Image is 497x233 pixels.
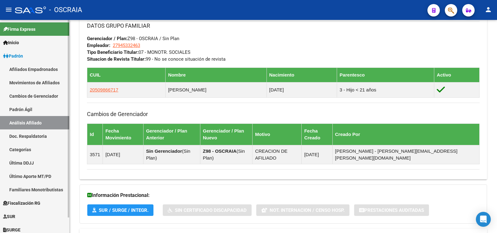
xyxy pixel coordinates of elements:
td: [DATE] [267,82,337,97]
th: Nacimiento [267,68,337,82]
th: Activo [434,68,480,82]
div: Open Intercom Messenger [476,212,491,227]
th: Parentesco [337,68,434,82]
td: [DATE] [103,145,144,164]
td: [PERSON_NAME] - [PERSON_NAME][EMAIL_ADDRESS][PERSON_NAME][DOMAIN_NAME] [332,145,479,164]
th: Id [87,123,103,145]
td: [DATE] [302,145,332,164]
button: Not. Internacion / Censo Hosp. [256,204,349,216]
span: Sin Plan [146,148,190,161]
th: CUIL [87,68,166,82]
span: Padrón [3,53,23,59]
span: Fiscalización RG [3,200,40,207]
h3: Cambios de Gerenciador [87,110,480,119]
strong: Sin Gerenciador [146,148,182,154]
strong: Gerenciador / Plan: [87,36,127,41]
span: Inicio [3,39,19,46]
mat-icon: menu [5,6,12,13]
span: SUR [3,213,15,220]
strong: Situacion de Revista Titular: [87,56,146,62]
span: 20509866717 [90,87,118,92]
td: 3 - Hijo < 21 años [337,82,434,97]
td: ( ) [200,145,253,164]
td: [PERSON_NAME] [166,82,267,97]
h3: DATOS GRUPO FAMILIAR [87,21,480,30]
th: Fecha Creado [302,123,332,145]
th: Motivo [253,123,302,145]
th: Nombre [166,68,267,82]
th: Gerenciador / Plan Nuevo [200,123,253,145]
strong: Empleador: [87,43,110,48]
th: Creado Por [332,123,479,145]
mat-icon: person [485,6,492,13]
td: ( ) [144,145,200,164]
td: 3571 [87,145,103,164]
span: 07 - MONOTR. SOCIALES [87,49,190,55]
th: Gerenciador / Plan Anterior [144,123,200,145]
span: Sin Plan [203,148,245,161]
span: 27945332463 [113,43,140,48]
span: - OSCRAIA [49,3,82,17]
span: Prestaciones Auditadas [364,207,424,213]
strong: Tipo Beneficiario Titular: [87,49,139,55]
span: Not. Internacion / Censo Hosp. [270,207,344,213]
span: Sin Certificado Discapacidad [175,207,247,213]
span: Z98 - OSCRAIA / Sin Plan [87,36,179,41]
button: Prestaciones Auditadas [354,204,429,216]
th: Fecha Movimiento [103,123,144,145]
h3: Información Prestacional: [87,191,479,200]
button: SUR / SURGE / INTEGR. [87,204,153,216]
strong: Z98 - OSCRAIA [203,148,236,154]
span: Firma Express [3,26,35,33]
td: CREACION DE AFILIADO [253,145,302,164]
span: 99 - No se conoce situación de revista [87,56,226,62]
button: Sin Certificado Discapacidad [163,204,252,216]
span: SUR / SURGE / INTEGR. [99,207,148,213]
